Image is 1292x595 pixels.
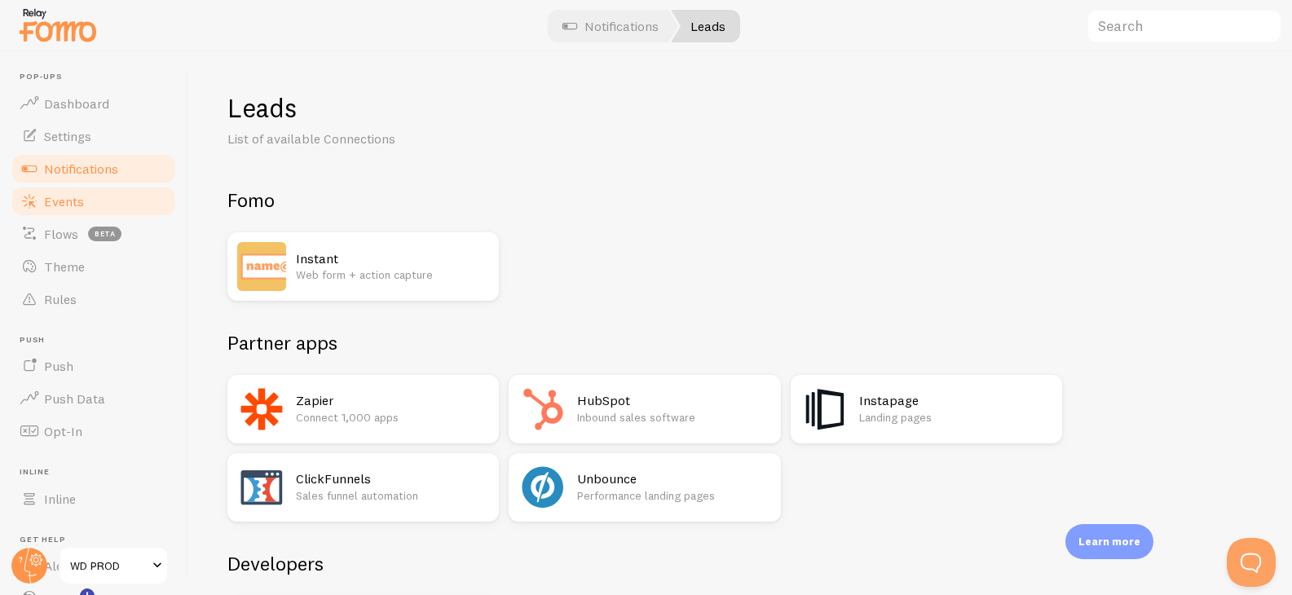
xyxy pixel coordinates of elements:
a: WD PROD [59,546,169,585]
span: Inline [44,491,76,507]
span: beta [88,227,121,241]
h2: Instapage [859,392,1052,409]
img: Instant [237,242,286,291]
img: Zapier [237,385,286,434]
a: Flows beta [10,218,178,250]
img: Unbounce [518,463,567,512]
span: Push [44,358,73,374]
img: fomo-relay-logo-orange.svg [17,4,99,46]
p: List of available Connections [227,130,619,148]
a: Settings [10,120,178,152]
h2: HubSpot [577,392,770,409]
span: Inline [20,467,178,478]
p: Inbound sales software [577,409,770,425]
h2: Unbounce [577,470,770,487]
a: Push Data [10,382,178,415]
a: Events [10,185,178,218]
iframe: Help Scout Beacon - Open [1227,538,1276,587]
p: Sales funnel automation [296,487,489,504]
h2: Developers [227,551,1062,576]
span: Push [20,335,178,346]
span: Flows [44,226,78,242]
a: Rules [10,283,178,315]
h2: Partner apps [227,330,1062,355]
span: Events [44,193,84,209]
span: Rules [44,291,77,307]
span: Notifications [44,161,118,177]
img: ClickFunnels [237,463,286,512]
h2: Fomo [227,187,1062,213]
span: Pop-ups [20,72,178,82]
span: Get Help [20,535,178,545]
p: Performance landing pages [577,487,770,504]
h2: Instant [296,250,489,267]
span: Settings [44,128,91,144]
div: Learn more [1065,524,1153,559]
p: Landing pages [859,409,1052,425]
h2: ClickFunnels [296,470,489,487]
span: Dashboard [44,95,109,112]
p: Learn more [1078,534,1140,549]
span: Opt-In [44,423,82,439]
a: Push [10,350,178,382]
img: Instapage [800,385,849,434]
h1: Leads [227,91,1253,125]
a: Inline [10,483,178,515]
a: Dashboard [10,87,178,120]
p: Web form + action capture [296,267,489,283]
h2: Zapier [296,392,489,409]
a: Opt-In [10,415,178,447]
a: Notifications [10,152,178,185]
span: WD PROD [70,556,148,575]
p: Connect 1,000 apps [296,409,489,425]
span: Theme [44,258,85,275]
span: Push Data [44,390,105,407]
a: Theme [10,250,178,283]
img: HubSpot [518,385,567,434]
